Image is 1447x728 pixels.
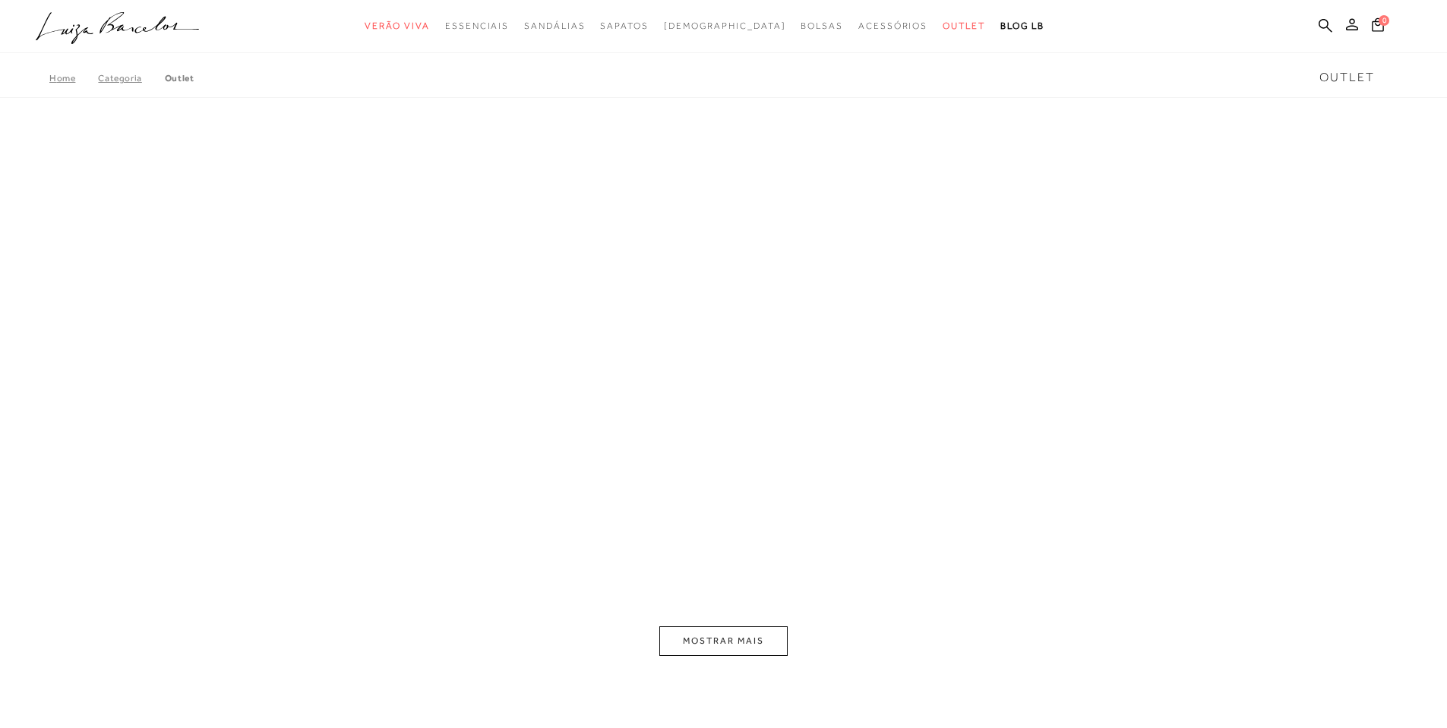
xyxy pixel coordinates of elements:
a: categoryNavScreenReaderText [524,12,585,40]
span: 0 [1379,15,1389,26]
a: categoryNavScreenReaderText [600,12,648,40]
span: Sandálias [524,20,585,31]
span: Bolsas [801,20,843,31]
a: categoryNavScreenReaderText [858,12,927,40]
a: categoryNavScreenReaderText [365,12,430,40]
a: Home [49,73,98,84]
a: Categoria [98,73,164,84]
span: Essenciais [445,20,509,31]
span: Outlet [1319,71,1375,84]
button: 0 [1367,17,1389,37]
span: BLOG LB [1000,20,1044,31]
a: noSubCategoriesText [664,12,786,40]
span: Acessórios [858,20,927,31]
a: Outlet [165,73,194,84]
a: categoryNavScreenReaderText [445,12,509,40]
span: Sapatos [600,20,648,31]
a: categoryNavScreenReaderText [943,12,985,40]
span: [DEMOGRAPHIC_DATA] [664,20,786,31]
span: Outlet [943,20,985,31]
a: BLOG LB [1000,12,1044,40]
span: Verão Viva [365,20,430,31]
button: MOSTRAR MAIS [659,626,787,656]
a: categoryNavScreenReaderText [801,12,843,40]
